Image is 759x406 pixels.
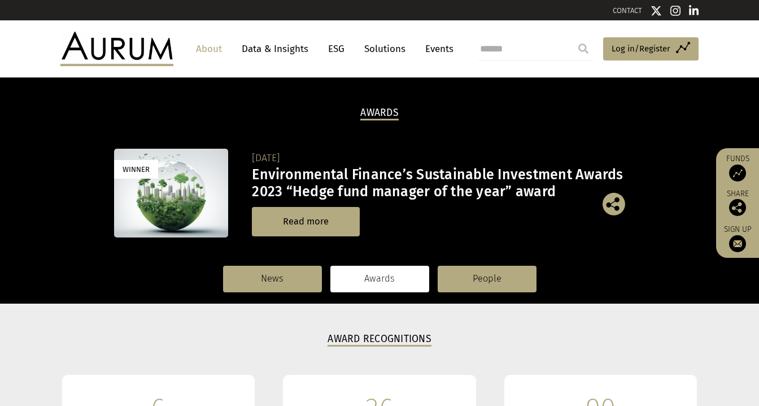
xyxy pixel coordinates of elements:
h2: Awards [360,107,399,120]
a: Events [420,38,453,59]
a: CONTACT [613,6,642,15]
a: News [223,266,322,292]
img: Access Funds [729,165,746,182]
a: Funds [722,154,753,182]
a: Data & Insights [236,38,314,59]
a: Awards [330,266,429,292]
a: People [438,266,536,292]
a: Log in/Register [603,37,699,61]
div: Share [722,190,753,216]
span: Log in/Register [612,42,670,55]
a: ESG [322,38,350,59]
h3: Environmental Finance’s Sustainable Investment Awards 2023 “Hedge fund manager of the year” award [252,166,642,200]
a: About [190,38,228,59]
input: Submit [572,37,595,60]
a: Read more [252,207,360,236]
img: Share this post [729,199,746,216]
img: Twitter icon [651,5,662,16]
img: Aurum [60,32,173,66]
div: Winner [114,160,158,179]
img: Instagram icon [670,5,681,16]
h3: Award Recognitions [328,333,431,347]
img: Sign up to our newsletter [729,235,746,252]
div: [DATE] [252,150,642,166]
a: Sign up [722,224,753,252]
a: Solutions [359,38,411,59]
img: Linkedin icon [689,5,699,16]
